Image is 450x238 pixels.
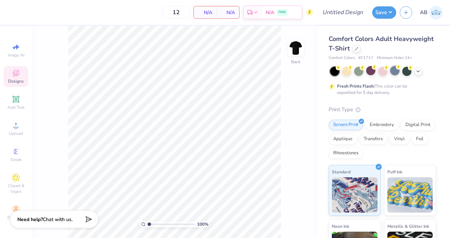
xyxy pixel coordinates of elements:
span: Upload [9,131,23,136]
span: AB [420,8,427,17]
img: Aidan Bettinardi [429,6,443,19]
span: 100 % [197,221,208,227]
span: Image AI [8,52,24,58]
span: Decorate [7,215,24,220]
span: Designs [8,78,24,84]
div: Rhinestones [329,148,363,159]
div: Foil [411,134,428,144]
span: Add Text [7,105,24,110]
strong: Need help? [17,216,43,223]
button: Save [372,6,396,19]
div: Screen Print [329,120,363,130]
div: Embroidery [365,120,399,130]
div: Print Type [329,106,436,114]
input: Untitled Design [317,5,369,19]
span: N/A [266,9,274,16]
strong: Fresh Prints Flash: [337,83,375,89]
span: Clipart & logos [4,183,28,194]
a: AB [420,6,443,19]
span: Standard [332,168,351,175]
div: Applique [329,134,357,144]
div: Digital Print [401,120,435,130]
span: Comfort Colors Adult Heavyweight T-Shirt [329,35,434,53]
span: N/A [221,9,235,16]
span: Greek [11,157,22,162]
img: Back [289,41,303,55]
input: – – [162,6,190,19]
span: Comfort Colors [329,55,355,61]
img: Standard [332,177,377,213]
div: Transfers [359,134,387,144]
span: Neon Ink [332,222,349,230]
span: Chat with us. [43,216,73,223]
span: Minimum Order: 24 + [377,55,412,61]
div: Back [291,59,300,65]
img: Puff Ink [387,177,433,213]
div: Vinyl [390,134,409,144]
span: # C1717 [358,55,373,61]
span: Metallic & Glitter Ink [387,222,429,230]
span: N/A [198,9,212,16]
div: This color can be expedited for 5 day delivery. [337,83,424,96]
span: FREE [278,10,286,15]
span: Puff Ink [387,168,402,175]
